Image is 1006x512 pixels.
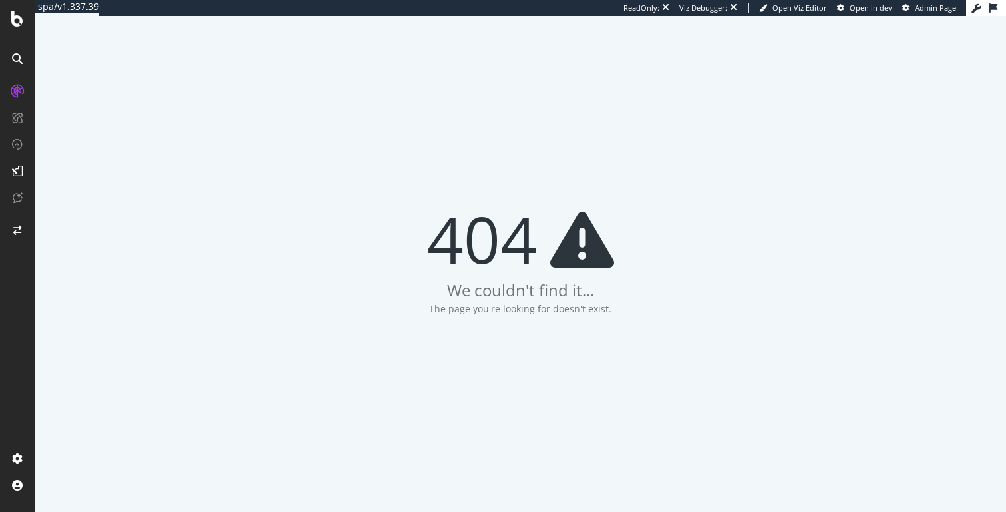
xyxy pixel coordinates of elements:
[623,3,659,13] div: ReadOnly:
[772,3,827,13] span: Open Viz Editor
[429,302,611,316] div: The page you're looking for doesn't exist.
[447,279,594,302] div: We couldn't find it...
[759,3,827,13] a: Open Viz Editor
[850,3,892,13] span: Open in dev
[902,3,956,13] a: Admin Page
[679,3,727,13] div: Viz Debugger:
[915,3,956,13] span: Admin Page
[427,206,614,272] div: 404
[837,3,892,13] a: Open in dev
